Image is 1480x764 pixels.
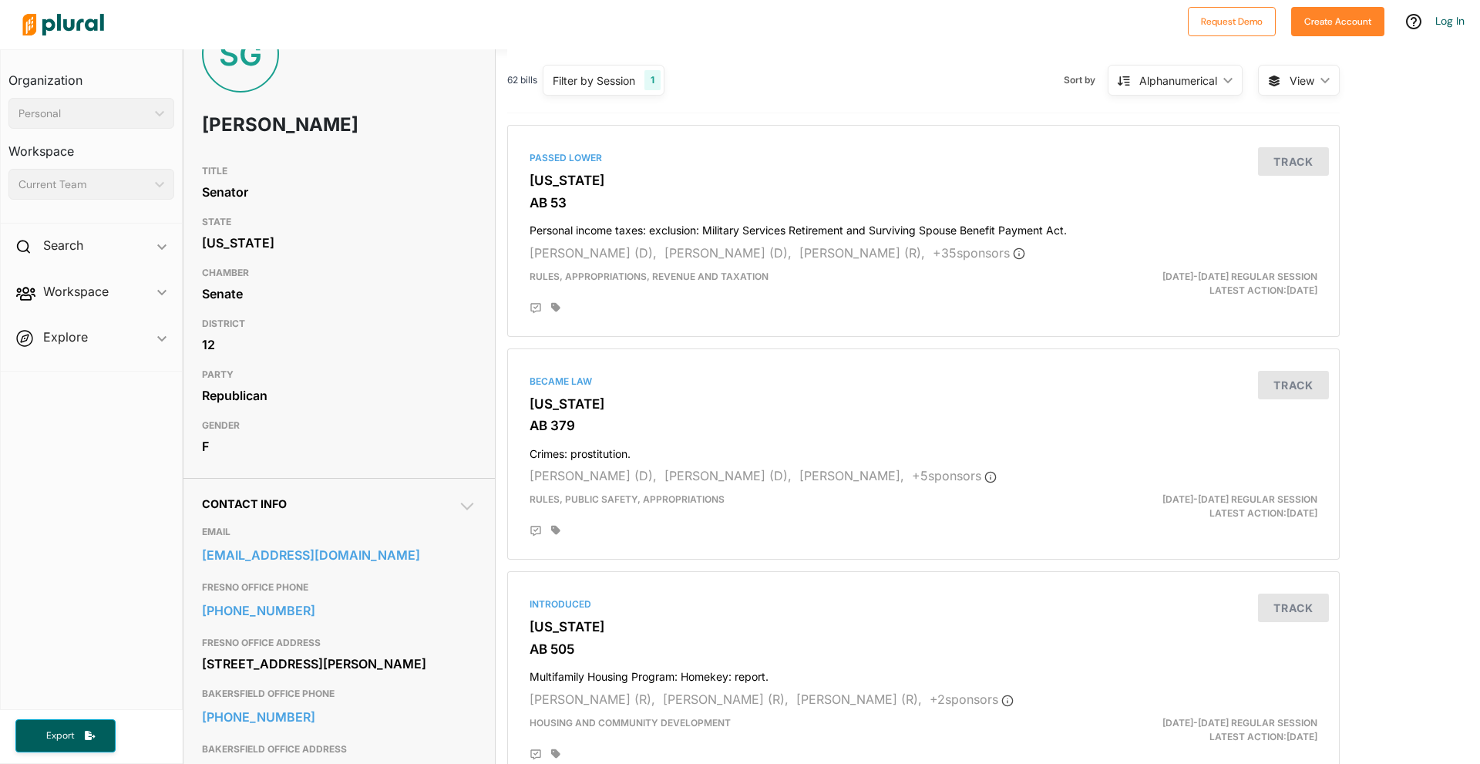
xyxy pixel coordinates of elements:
[43,237,83,254] h2: Search
[1291,12,1384,29] a: Create Account
[530,245,657,261] span: [PERSON_NAME] (D),
[202,102,366,148] h1: [PERSON_NAME]
[1258,371,1329,399] button: Track
[912,468,997,483] span: + 5 sponsor s
[1064,73,1108,87] span: Sort by
[530,717,731,729] span: Housing and Community Development
[202,282,476,305] div: Senate
[530,173,1317,188] h3: [US_STATE]
[530,151,1317,165] div: Passed Lower
[530,217,1317,237] h4: Personal income taxes: exclusion: Military Services Retirement and Surviving Spouse Benefit Payme...
[530,440,1317,461] h4: Crimes: prostitution.
[799,245,925,261] span: [PERSON_NAME] (R),
[202,162,476,180] h3: TITLE
[799,468,904,483] span: [PERSON_NAME],
[530,641,1317,657] h3: AB 505
[530,375,1317,389] div: Became Law
[18,177,149,193] div: Current Team
[930,692,1014,707] span: + 2 sponsor s
[202,264,476,282] h3: CHAMBER
[530,418,1317,433] h3: AB 379
[1139,72,1217,89] div: Alphanumerical
[644,70,661,90] div: 1
[1435,14,1465,28] a: Log In
[551,302,560,313] div: Add tags
[1188,7,1276,36] button: Request Demo
[202,523,476,541] h3: EMAIL
[1058,716,1329,744] div: Latest Action: [DATE]
[202,15,279,93] div: SG
[530,692,655,707] span: [PERSON_NAME] (R),
[796,692,922,707] span: [PERSON_NAME] (R),
[202,231,476,254] div: [US_STATE]
[202,416,476,435] h3: GENDER
[663,692,789,707] span: [PERSON_NAME] (R),
[1258,594,1329,622] button: Track
[202,497,287,510] span: Contact Info
[664,468,792,483] span: [PERSON_NAME] (D),
[551,525,560,536] div: Add tags
[202,365,476,384] h3: PARTY
[202,705,476,729] a: [PHONE_NUMBER]
[1162,717,1317,729] span: [DATE]-[DATE] Regular Session
[202,578,476,597] h3: FRESNO OFFICE PHONE
[1162,271,1317,282] span: [DATE]-[DATE] Regular Session
[530,396,1317,412] h3: [US_STATE]
[530,493,725,505] span: Rules, Public Safety, Appropriations
[202,544,476,567] a: [EMAIL_ADDRESS][DOMAIN_NAME]
[530,597,1317,611] div: Introduced
[202,333,476,356] div: 12
[202,599,476,622] a: [PHONE_NUMBER]
[530,468,657,483] span: [PERSON_NAME] (D),
[530,663,1317,684] h4: Multifamily Housing Program: Homekey: report.
[1290,72,1314,89] span: View
[1258,147,1329,176] button: Track
[551,749,560,759] div: Add tags
[1058,493,1329,520] div: Latest Action: [DATE]
[1291,7,1384,36] button: Create Account
[530,525,542,537] div: Add Position Statement
[202,384,476,407] div: Republican
[202,180,476,204] div: Senator
[202,685,476,703] h3: BAKERSFIELD OFFICE PHONE
[15,719,116,752] button: Export
[933,245,1025,261] span: + 35 sponsor s
[202,435,476,458] div: F
[664,245,792,261] span: [PERSON_NAME] (D),
[18,106,149,122] div: Personal
[8,58,174,92] h3: Organization
[530,619,1317,634] h3: [US_STATE]
[1162,493,1317,505] span: [DATE]-[DATE] Regular Session
[530,195,1317,210] h3: AB 53
[507,73,537,87] span: 62 bills
[553,72,635,89] div: Filter by Session
[202,213,476,231] h3: STATE
[1058,270,1329,298] div: Latest Action: [DATE]
[530,271,769,282] span: Rules, Appropriations, Revenue and Taxation
[202,652,476,675] div: [STREET_ADDRESS][PERSON_NAME]
[202,740,476,759] h3: BAKERSFIELD OFFICE ADDRESS
[8,129,174,163] h3: Workspace
[202,634,476,652] h3: FRESNO OFFICE ADDRESS
[530,749,542,761] div: Add Position Statement
[202,315,476,333] h3: DISTRICT
[35,729,85,742] span: Export
[1188,12,1276,29] a: Request Demo
[530,302,542,315] div: Add Position Statement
